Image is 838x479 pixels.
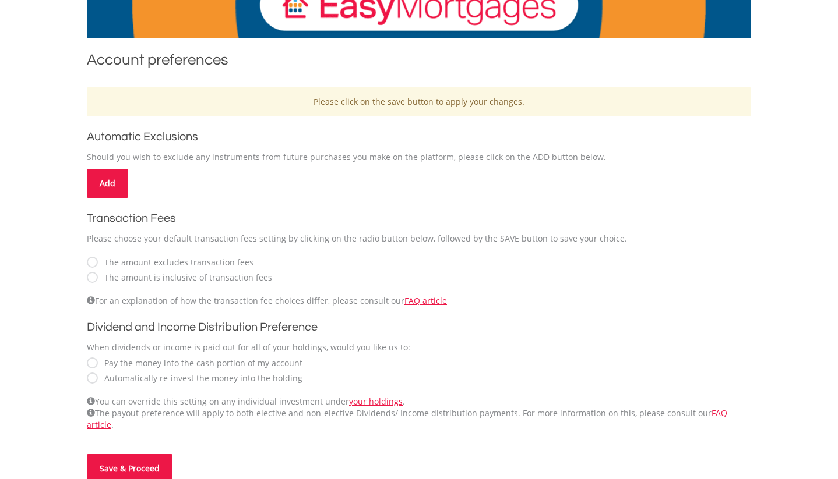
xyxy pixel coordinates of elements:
[98,372,302,384] label: Automatically re-invest the money into the holding
[87,49,751,76] h1: Account preferences
[87,396,751,431] div: You can override this setting on any individual investment under .
[98,257,253,268] label: The amount excludes transaction fees
[87,87,751,116] div: Please click on the save button to apply your changes.
[87,169,128,198] a: Add
[87,407,751,431] div: The payout preference will apply to both elective and non-elective Dividends/ Income distribution...
[404,295,447,306] a: FAQ article
[87,342,751,353] div: When dividends or income is paid out for all of your holdings, would you like us to:
[98,272,272,283] label: The amount is inclusive of transaction fees
[349,396,403,407] a: your holdings
[87,407,727,430] a: FAQ article
[98,357,302,369] label: Pay the money into the cash portion of my account
[87,210,751,227] h2: Transaction Fees
[87,295,751,307] div: For an explanation of how the transaction fee choices differ, please consult our
[87,318,751,336] h2: Dividend and Income Distribution Preference
[87,151,751,163] p: Should you wish to exclude any instruments from future purchases you make on the platform, please...
[87,233,751,244] div: Please choose your default transaction fees setting by clicking on the radio button below, follow...
[87,128,751,146] h2: Automatic Exclusions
